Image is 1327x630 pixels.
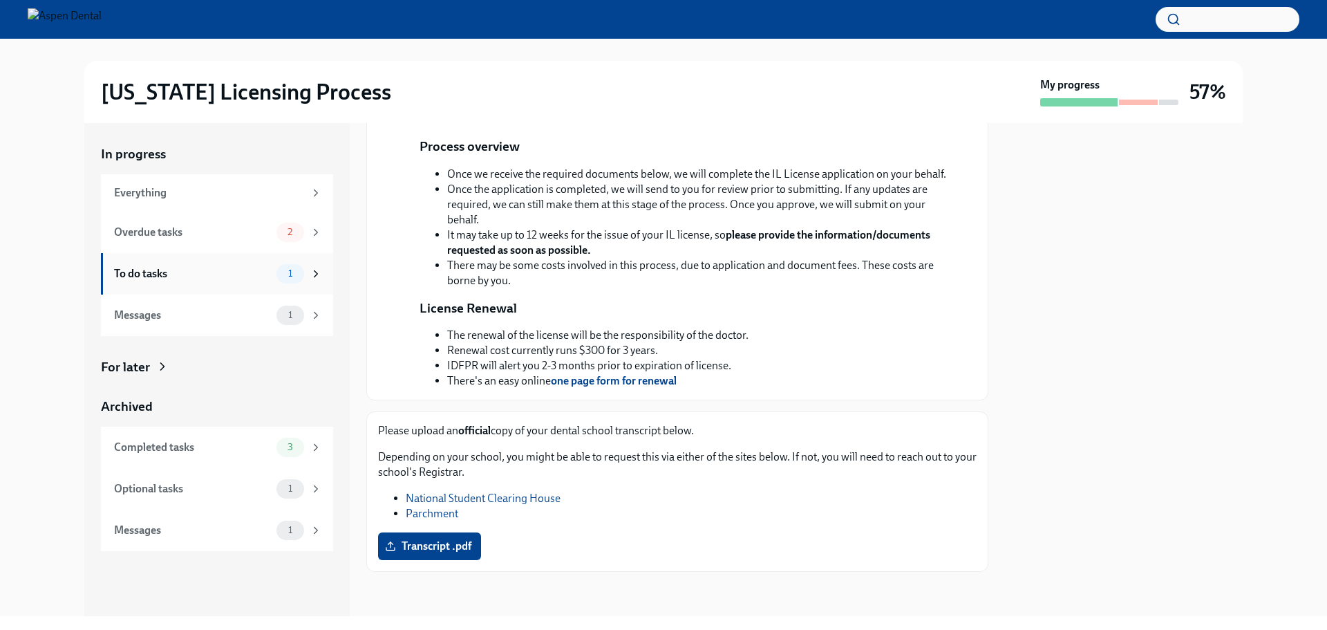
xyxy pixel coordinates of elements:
[279,442,301,452] span: 3
[447,167,954,182] li: Once we receive the required documents below, we will complete the IL License application on your...
[406,492,561,505] a: National Student Clearing House
[447,358,749,373] li: IDFPR will alert you 2-3 months prior to expiration of license.
[447,228,954,258] li: It may take up to 12 weeks for the issue of your IL license, so
[447,182,954,228] li: Once the application is completed, we will send to you for review prior to submitting. If any upd...
[279,227,301,237] span: 2
[420,138,520,156] p: Process overview
[101,427,333,468] a: Completed tasks3
[406,507,458,520] a: Parchment
[280,268,301,279] span: 1
[447,258,954,288] li: There may be some costs involved in this process, due to application and document fees. These cos...
[101,358,150,376] div: For later
[447,328,749,343] li: The renewal of the license will be the responsibility of the doctor.
[280,483,301,494] span: 1
[420,299,517,317] p: License Renewal
[101,468,333,510] a: Optional tasks1
[447,343,749,358] li: Renewal cost currently runs $300 for 3 years.
[101,145,333,163] a: In progress
[114,481,271,497] div: Optional tasks
[388,539,471,553] span: Transcript .pdf
[101,358,333,376] a: For later
[114,185,304,201] div: Everything
[114,523,271,538] div: Messages
[101,174,333,212] a: Everything
[280,525,301,535] span: 1
[101,398,333,416] a: Archived
[114,308,271,323] div: Messages
[447,373,749,389] li: There's an easy online
[1189,80,1226,104] h3: 57%
[101,510,333,551] a: Messages1
[101,212,333,253] a: Overdue tasks2
[114,266,271,281] div: To do tasks
[101,253,333,295] a: To do tasks1
[1040,77,1100,93] strong: My progress
[280,310,301,320] span: 1
[101,295,333,336] a: Messages1
[114,440,271,455] div: Completed tasks
[28,8,102,30] img: Aspen Dental
[378,532,481,560] label: Transcript .pdf
[447,228,930,257] strong: please provide the information/documents requested as soon as possible.
[458,424,491,437] strong: official
[101,78,391,106] h2: [US_STATE] Licensing Process
[551,374,677,387] a: one page form for renewal
[114,225,271,240] div: Overdue tasks
[378,423,977,438] p: Please upload an copy of your dental school transcript below.
[378,450,977,480] p: Depending on your school, you might be able to request this via either of the sites below. If not...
